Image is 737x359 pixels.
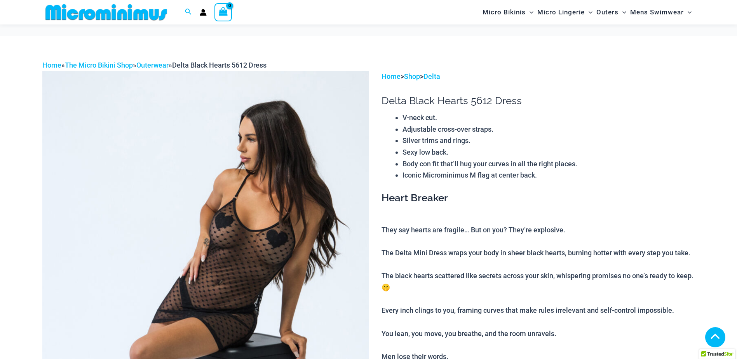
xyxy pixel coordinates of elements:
li: Iconic Microminimus M flag at center back. [402,169,695,181]
p: > > [382,71,695,82]
span: Menu Toggle [585,2,592,22]
a: Outerwear [136,61,169,69]
a: OutersMenu ToggleMenu Toggle [594,2,628,22]
li: Sexy low back. [402,146,695,158]
a: Mens SwimwearMenu ToggleMenu Toggle [628,2,693,22]
span: Menu Toggle [684,2,692,22]
li: Body con fit that’ll hug your curves in all the right places. [402,158,695,170]
span: Menu Toggle [526,2,533,22]
a: Delta [423,72,440,80]
h1: Delta Black Hearts 5612 Dress [382,95,695,107]
a: Home [42,61,61,69]
span: Micro Lingerie [537,2,585,22]
span: Micro Bikinis [483,2,526,22]
h3: Heart Breaker [382,192,695,205]
span: » » » [42,61,267,69]
li: Adjustable cross-over straps. [402,124,695,135]
a: Micro LingerieMenu ToggleMenu Toggle [535,2,594,22]
nav: Site Navigation [479,1,695,23]
a: The Micro Bikini Shop [65,61,133,69]
span: Outers [596,2,619,22]
span: Mens Swimwear [630,2,684,22]
img: MM SHOP LOGO FLAT [42,3,170,21]
a: View Shopping Cart, empty [214,3,232,21]
a: Search icon link [185,7,192,17]
li: Silver trims and rings. [402,135,695,146]
span: Menu Toggle [619,2,626,22]
li: V-neck cut. [402,112,695,124]
a: Account icon link [200,9,207,16]
span: Delta Black Hearts 5612 Dress [172,61,267,69]
a: Micro BikinisMenu ToggleMenu Toggle [481,2,535,22]
a: Home [382,72,401,80]
a: Shop [404,72,420,80]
